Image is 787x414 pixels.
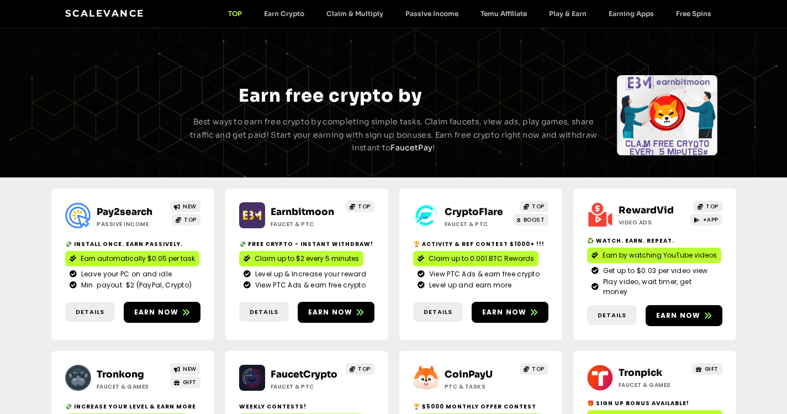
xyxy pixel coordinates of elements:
h2: 🏆 $5000 Monthly Offer contest [413,402,548,411]
span: BOOST [524,216,545,224]
span: Earn by watching YouTube videos [603,250,717,260]
a: TOP [694,201,722,212]
a: TOP [520,363,548,375]
h2: ptc & Tasks [445,382,514,391]
a: Earning Apps [598,9,665,18]
a: CoinPayU [445,369,493,380]
a: Tronpick [619,367,662,379]
span: Claim up to $2 every 5 minutes [255,254,359,264]
a: FaucetPay [390,143,432,153]
span: Leave your PC on and idle [78,269,172,279]
a: Details [413,302,463,322]
a: Scalevance [65,8,145,19]
h2: ♻️ Watch. Earn. Repeat. [587,237,722,245]
h2: 💸 Install Once. Earn Passively. [65,240,200,248]
span: View PTC Ads & earn free crypto [252,280,366,290]
span: Details [424,307,452,317]
a: Earn now [124,302,200,323]
h2: Faucet & PTC [445,220,514,228]
span: Earn now [134,307,179,317]
span: Get up to $0.03 per video view [600,266,708,276]
span: Details [250,307,278,317]
a: Details [239,302,289,322]
h2: Video ads [619,218,688,227]
h2: Faucet & Games [619,381,688,389]
a: TOP [217,9,253,18]
a: Earn now [298,302,374,323]
a: Free Spins [665,9,722,18]
a: Play & Earn [538,9,598,18]
h2: 💸 Increase your level & earn more [65,402,200,411]
h2: Passive Income [97,220,166,228]
span: Play video, wait timer, get money [600,277,718,297]
p: Best ways to earn free crypto by completing simple tasks. Claim faucets, view ads, play games, sh... [188,116,599,155]
span: Claim up to 0.001 BTC Rewards [429,254,534,264]
span: Level up & Increase your reward [252,269,366,279]
a: Earn Crypto [253,9,315,18]
span: Details [598,311,626,320]
a: +APP [690,214,722,226]
h2: 🎁 Sign Up Bonus Available! [587,399,722,407]
a: NEW [170,201,200,212]
a: GIFT [170,376,200,388]
a: CryptoFlare [445,206,503,218]
a: Temu Affiliate [469,9,538,18]
span: TOP [358,202,371,211]
a: NEW [170,363,200,375]
a: Passive Income [394,9,469,18]
span: Earn now [482,307,527,317]
a: TOP [172,214,200,226]
span: NEW [183,365,197,373]
span: Earn automatically $0.05 per task [81,254,195,264]
span: Earn now [656,311,701,321]
span: TOP [532,365,545,373]
h2: 💸 Free crypto - Instant withdraw! [239,240,374,248]
span: TOP [358,365,371,373]
a: Earn by watching YouTube videos [587,248,721,263]
span: TOP [184,216,197,224]
a: Earn now [472,302,548,323]
span: TOP [706,202,719,211]
nav: Menu [217,9,722,18]
span: Earn free crypto by [239,85,422,107]
a: TOP [346,363,374,375]
a: Earn now [646,305,722,326]
span: TOP [532,202,545,211]
span: Min. payout: $2 (PayPal, Crypto) [78,280,192,290]
h2: Weekly contests! [239,402,374,411]
a: RewardVid [619,205,674,216]
h2: Faucet & PTC [271,382,340,391]
a: Earnbitmoon [271,206,334,218]
a: TOP [346,201,374,212]
span: GIFT [183,378,197,386]
a: TOP [520,201,548,212]
span: Details [76,307,104,317]
span: NEW [183,202,197,211]
span: GIFT [705,365,719,373]
a: GIFT [692,363,722,375]
div: Slides [617,75,717,155]
a: FaucetCrypto [271,369,337,380]
a: BOOST [513,214,548,226]
a: Claim up to 0.001 BTC Rewards [413,251,538,266]
a: Pay2search [97,206,152,218]
h2: 🏆 Activity & ref contest $1000+ !!! [413,240,548,248]
h2: Faucet & PTC [271,220,340,228]
h2: Faucet & Games [97,382,166,391]
span: View PTC Ads & earn free crypto [426,269,540,279]
a: Details [587,305,637,326]
a: Claim up to $2 every 5 minutes [239,251,363,266]
span: +APP [703,216,719,224]
a: Tronkong [97,369,144,380]
a: Details [65,302,115,322]
span: Level up and earn more [426,280,512,290]
div: Slides [69,75,170,155]
a: Earn automatically $0.05 per task [65,251,199,266]
a: Claim & Multiply [315,9,394,18]
span: Earn now [308,307,353,317]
